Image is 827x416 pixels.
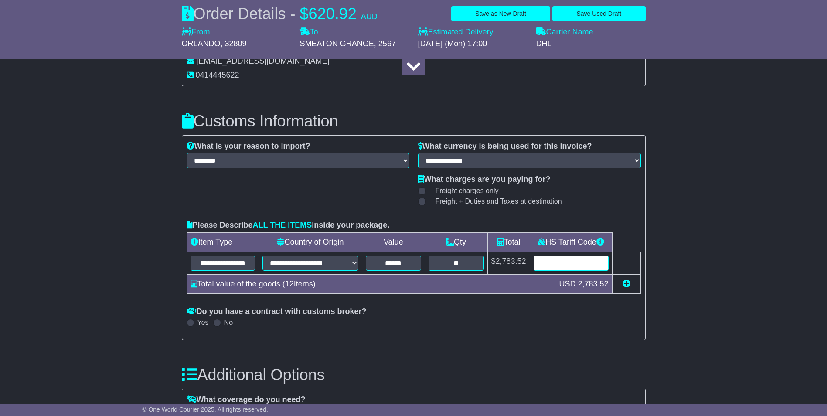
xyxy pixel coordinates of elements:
button: Save as New Draft [451,6,550,21]
label: What coverage do you need? [187,395,306,405]
label: From [182,27,210,37]
div: Total value of the goods ( Items) [186,278,555,290]
label: Estimated Delivery [418,27,528,37]
span: ALL THE ITEMS [253,221,312,229]
span: Freight + Duties and Taxes at destination [436,197,562,205]
h3: Additional Options [182,366,646,384]
label: Freight charges only [425,187,499,195]
label: Do you have a contract with customs broker? [187,307,367,317]
a: Add new item [623,280,630,288]
span: 2,783.52 [496,257,526,266]
label: What currency is being used for this invoice? [418,142,592,151]
label: To [300,27,318,37]
div: Order Details - [182,4,378,23]
div: DHL [536,39,646,49]
label: No [224,318,233,327]
label: What charges are you paying for? [418,175,551,184]
label: Carrier Name [536,27,593,37]
td: Qty [425,232,487,252]
span: 2,783.52 [578,280,608,288]
td: Total [487,232,530,252]
span: 620.92 [309,5,357,23]
span: , 32809 [221,39,247,48]
label: Please Describe inside your package. [187,221,390,230]
td: Item Type [187,232,259,252]
span: USD [559,280,575,288]
span: 12 [285,280,294,288]
td: Country of Origin [259,232,362,252]
span: ORLANDO [182,39,221,48]
label: What is your reason to import? [187,142,310,151]
button: Save Used Draft [552,6,645,21]
span: © One World Courier 2025. All rights reserved. [142,406,268,413]
td: HS Tariff Code [530,232,612,252]
label: Yes [197,318,209,327]
td: $ [487,252,530,274]
span: SMEATON GRANGE [300,39,374,48]
div: [DATE] (Mon) 17:00 [418,39,528,49]
span: , 2567 [374,39,396,48]
td: Value [362,232,425,252]
span: AUD [361,12,378,21]
h3: Customs Information [182,113,646,130]
span: $ [300,5,309,23]
span: 0414445622 [196,71,239,79]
